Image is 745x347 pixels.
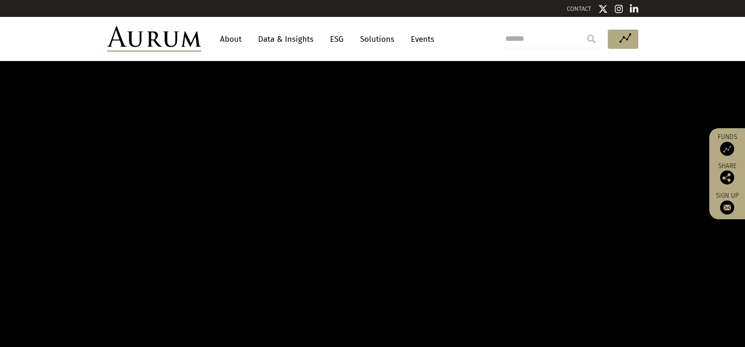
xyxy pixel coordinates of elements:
img: Linkedin icon [630,4,638,14]
a: Solutions [355,31,399,48]
a: CONTACT [567,5,591,12]
a: About [215,31,246,48]
img: Share this post [720,170,734,185]
a: ESG [325,31,348,48]
img: Access Funds [720,142,734,156]
img: Sign up to our newsletter [720,200,734,215]
a: Funds [714,133,740,156]
input: Submit [582,30,601,48]
div: Share [714,163,740,185]
a: Data & Insights [253,31,318,48]
img: Aurum [107,26,201,52]
img: Instagram icon [615,4,623,14]
img: Twitter icon [598,4,608,14]
a: Sign up [714,192,740,215]
a: Events [406,31,434,48]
